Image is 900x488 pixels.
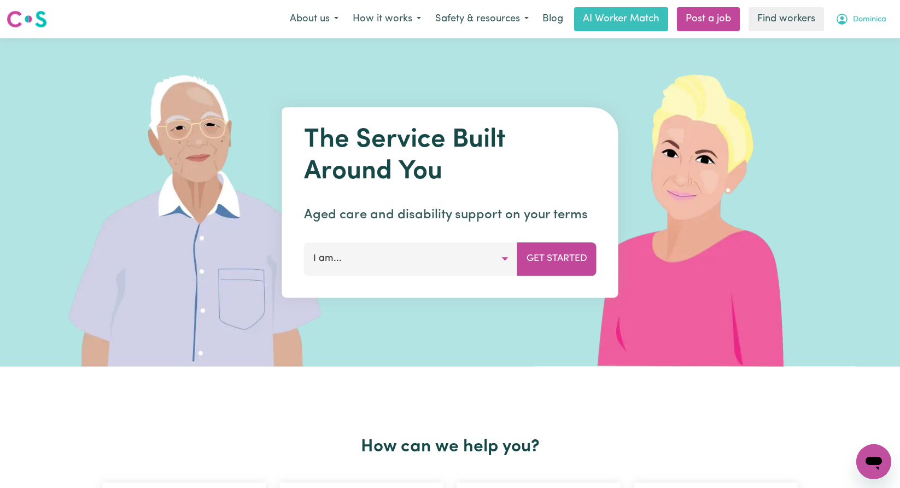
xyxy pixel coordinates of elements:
[677,7,740,31] a: Post a job
[7,7,47,32] a: Careseekers logo
[304,242,518,275] button: I am...
[828,8,893,31] button: My Account
[853,14,886,26] span: Dominica
[749,7,824,31] a: Find workers
[7,9,47,29] img: Careseekers logo
[517,242,597,275] button: Get Started
[346,8,428,31] button: How it works
[96,437,804,457] h2: How can we help you?
[428,8,536,31] button: Safety & resources
[574,7,668,31] a: AI Worker Match
[304,205,597,225] p: Aged care and disability support on your terms
[856,444,891,479] iframe: Button to launch messaging window
[536,7,570,31] a: Blog
[304,125,597,188] h1: The Service Built Around You
[283,8,346,31] button: About us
